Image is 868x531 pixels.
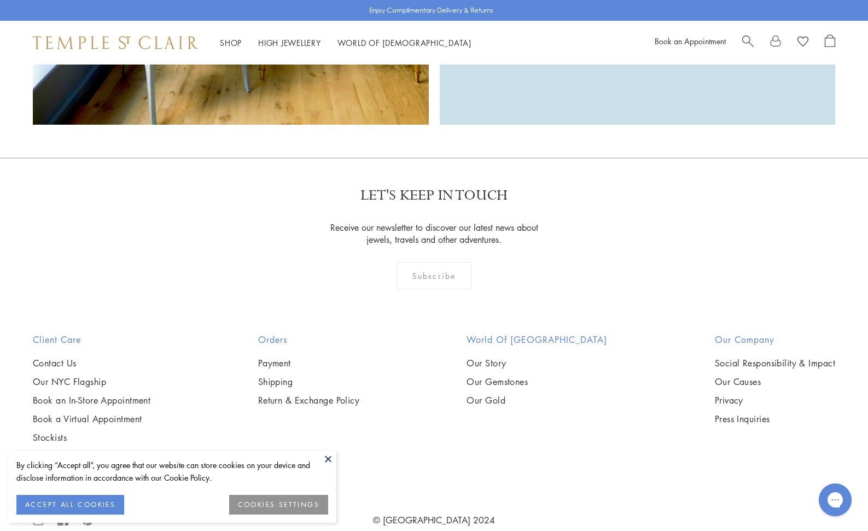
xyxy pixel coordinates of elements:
button: COOKIES SETTINGS [229,495,328,515]
p: LET'S KEEP IN TOUCH [360,186,508,205]
h2: Our Company [715,333,835,346]
a: View Wishlist [797,34,808,51]
a: Book a Virtual Appointment [33,413,150,425]
iframe: Gorgias live chat messenger [813,480,857,520]
img: Temple St. Clair [33,36,198,49]
h2: World of [GEOGRAPHIC_DATA] [467,333,607,346]
h2: Orders [258,333,360,346]
a: Shipping [258,376,360,388]
button: ACCEPT ALL COOKIES [16,495,124,515]
a: Press Inquiries [715,413,835,425]
h2: Client Care [33,333,150,346]
a: Our Causes [715,376,835,388]
div: By clicking “Accept all”, you agree that our website can store cookies on your device and disclos... [16,459,328,484]
a: Return & Exchange Policy [258,394,360,406]
a: Warranty & Repairs [33,450,150,462]
div: Subscribe [397,262,471,289]
a: Open Shopping Bag [825,34,835,51]
nav: Main navigation [220,36,471,50]
a: World of [DEMOGRAPHIC_DATA]World of [DEMOGRAPHIC_DATA] [337,37,471,48]
a: Contact Us [33,357,150,369]
p: Receive our newsletter to discover our latest news about jewels, travels and other adventures. [323,221,545,246]
a: Social Responsibility & Impact [715,357,835,369]
a: © [GEOGRAPHIC_DATA] 2024 [373,514,495,526]
a: Our Gold [467,394,607,406]
a: Payment [258,357,360,369]
a: Our NYC Flagship [33,376,150,388]
p: Enjoy Complimentary Delivery & Returns [369,5,493,16]
a: High JewelleryHigh Jewellery [258,37,321,48]
a: Our Gemstones [467,376,607,388]
a: Search [742,34,754,51]
a: Stockists [33,431,150,444]
a: Our Story [467,357,607,369]
a: ShopShop [220,37,242,48]
a: Book an Appointment [655,36,726,46]
a: Privacy [715,394,835,406]
a: Book an In-Store Appointment [33,394,150,406]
